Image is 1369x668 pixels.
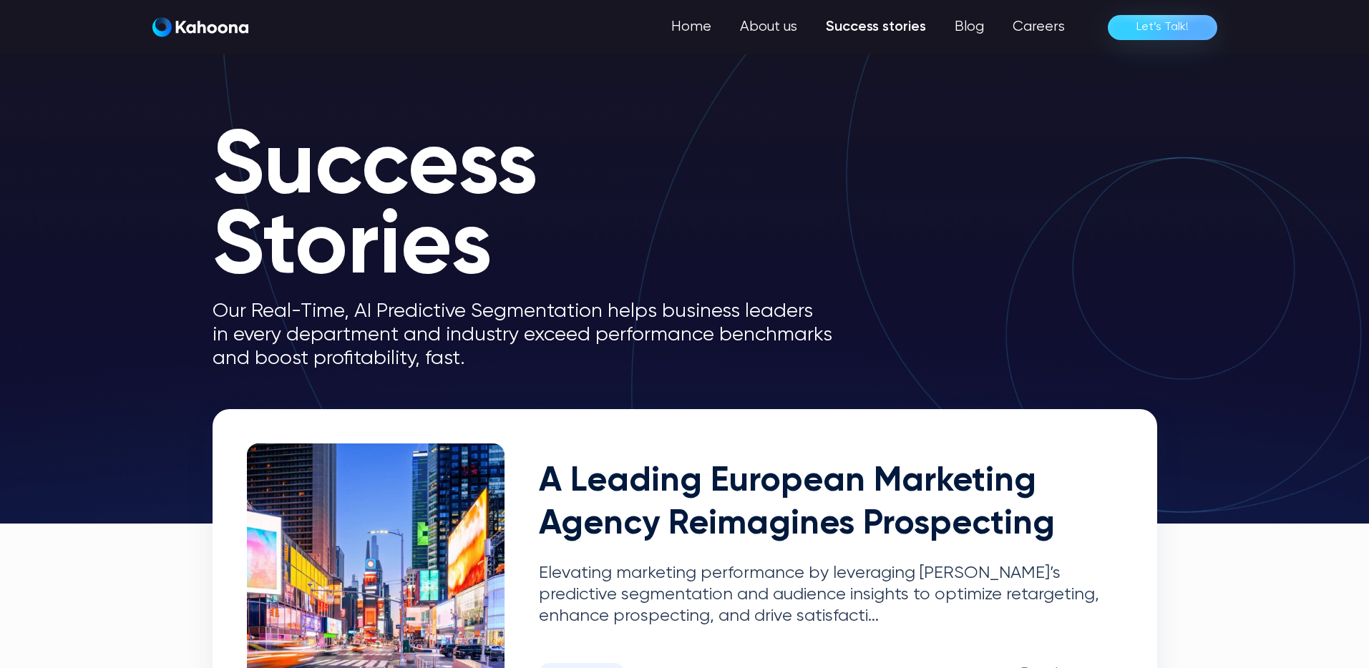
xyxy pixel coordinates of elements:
[152,17,248,37] img: Kahoona logo white
[998,13,1079,41] a: Careers
[812,13,940,41] a: Success stories
[726,13,812,41] a: About us
[1108,15,1217,40] a: Let’s Talk!
[152,17,248,38] a: home
[213,300,857,370] p: Our Real-Time, AI Predictive Segmentation helps business leaders in every department and industry...
[213,129,857,288] h1: Success Stories
[539,461,1123,546] h2: A Leading European Marketing Agency Reimagines Prospecting
[940,13,998,41] a: Blog
[539,563,1123,627] p: Elevating marketing performance by leveraging [PERSON_NAME]’s predictive segmentation and audienc...
[657,13,726,41] a: Home
[1136,16,1189,39] div: Let’s Talk!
